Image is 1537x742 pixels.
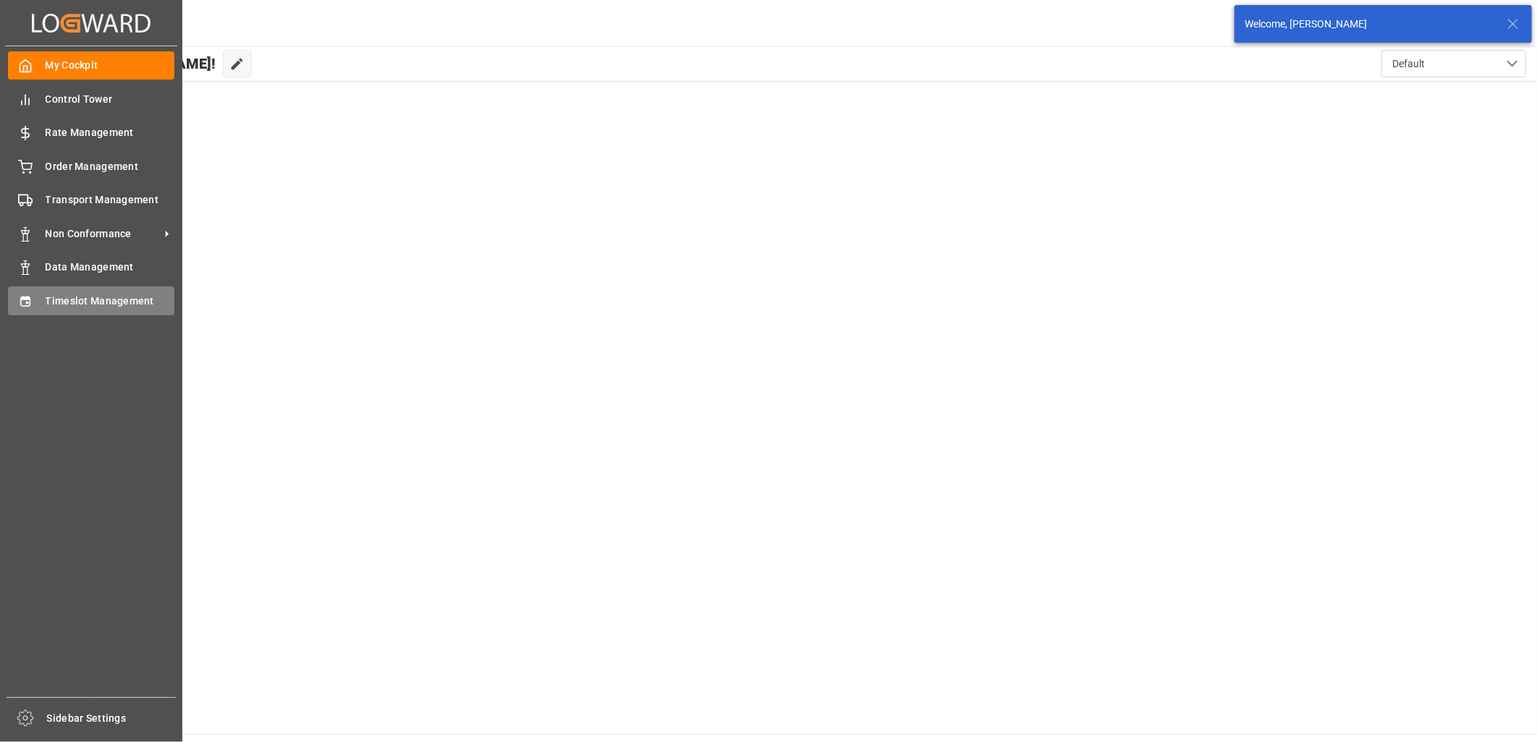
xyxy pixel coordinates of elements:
button: open menu [1381,50,1526,77]
span: My Cockpit [46,58,175,73]
span: Transport Management [46,192,175,208]
a: Rate Management [8,119,174,147]
a: My Cockpit [8,51,174,80]
span: Sidebar Settings [47,711,177,726]
span: Hello [PERSON_NAME]! [60,50,216,77]
div: Welcome, [PERSON_NAME] [1245,17,1494,32]
span: Non Conformance [46,226,160,242]
span: Control Tower [46,92,175,107]
span: Default [1392,56,1425,72]
span: Timeslot Management [46,294,175,309]
span: Rate Management [46,125,175,140]
span: Data Management [46,260,175,275]
a: Timeslot Management [8,286,174,315]
a: Control Tower [8,85,174,113]
a: Order Management [8,152,174,180]
span: Order Management [46,159,175,174]
a: Transport Management [8,186,174,214]
a: Data Management [8,253,174,281]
